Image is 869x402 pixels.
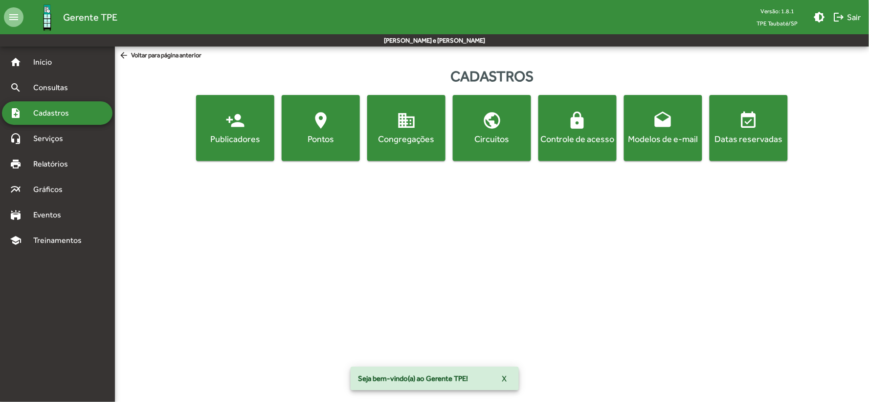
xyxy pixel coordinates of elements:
mat-icon: menu [4,7,23,27]
button: Publicadores [196,95,274,161]
span: Cadastros [27,107,82,119]
mat-icon: brightness_medium [814,11,825,23]
div: Pontos [284,133,358,145]
div: Modelos de e-mail [626,133,700,145]
span: Seja bem-vindo(a) ao Gerente TPE! [358,374,468,383]
div: Controle de acesso [540,133,615,145]
button: Modelos de e-mail [624,95,702,161]
span: Início [27,56,66,68]
mat-icon: logout [833,11,845,23]
span: X [502,370,507,387]
mat-icon: note_add [10,107,22,119]
img: Logo [31,1,63,33]
mat-icon: domain [397,111,416,130]
div: Congregações [369,133,444,145]
mat-icon: person_add [225,111,245,130]
mat-icon: search [10,82,22,94]
div: Cadastros [115,65,869,87]
mat-icon: headset_mic [10,133,22,144]
mat-icon: arrow_back [119,50,131,61]
mat-icon: location_on [311,111,331,130]
button: Datas reservadas [710,95,788,161]
a: Gerente TPE [23,1,117,33]
span: Voltar para página anterior [119,50,201,61]
div: Circuitos [455,133,529,145]
button: X [494,370,515,387]
span: Consultas [27,82,81,94]
span: Serviços [27,133,76,144]
mat-icon: public [482,111,502,130]
span: Gerente TPE [63,9,117,25]
span: Sair [833,8,861,26]
span: Relatórios [27,158,81,170]
mat-icon: print [10,158,22,170]
button: Circuitos [453,95,531,161]
button: Sair [829,8,865,26]
div: Publicadores [198,133,272,145]
button: Congregações [367,95,446,161]
mat-icon: lock [568,111,587,130]
button: Pontos [282,95,360,161]
mat-icon: home [10,56,22,68]
button: Controle de acesso [538,95,617,161]
span: TPE Taubaté/SP [749,17,806,29]
mat-icon: event_available [739,111,758,130]
div: Versão: 1.8.1 [749,5,806,17]
mat-icon: drafts [653,111,673,130]
div: Datas reservadas [712,133,786,145]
